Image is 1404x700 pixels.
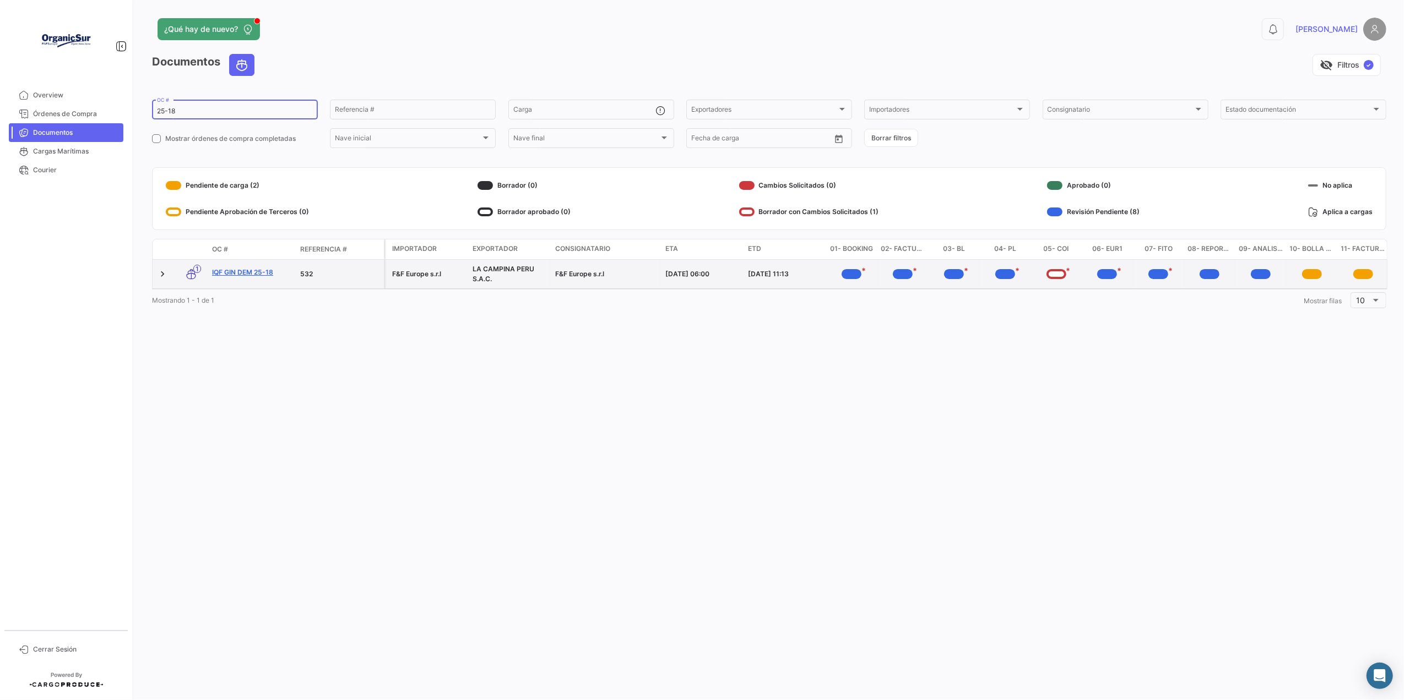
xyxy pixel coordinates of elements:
span: 05- COI [1044,244,1069,255]
div: Pendiente de carga (2) [166,177,309,194]
span: 10 [1357,296,1365,305]
div: [DATE] 11:13 [748,269,822,279]
span: 08- Report calidad origen [1188,244,1232,255]
datatable-header-cell: 08- Report calidad origen [1184,239,1235,259]
span: Referencia # [300,244,347,254]
span: Importador [392,244,437,254]
button: Ocean [230,54,254,75]
div: Abrir Intercom Messenger [1367,663,1393,689]
datatable-header-cell: 04- PL [979,239,1031,259]
button: visibility_offFiltros✓ [1313,54,1381,76]
div: Borrador (0) [478,177,571,194]
a: Cargas Marítimas [9,142,123,161]
span: 02- Factura [881,244,925,255]
a: Courier [9,161,123,179]
span: F&F Europe s.r.l [555,270,604,278]
div: Borrador con Cambios Solicitados (1) [739,203,879,221]
span: Mostrando 1 - 1 de 1 [152,296,214,304]
datatable-header-cell: Consignatario [551,239,661,259]
h3: Documentos [152,54,258,76]
div: No aplica [1308,177,1373,194]
datatable-header-cell: OC # [208,240,296,259]
span: Consignatario [555,244,610,254]
span: visibility_off [1320,58,1333,72]
span: ETA [665,244,678,254]
datatable-header-cell: ETA [661,239,744,259]
div: Pendiente Aprobación de Terceros (0) [166,203,309,221]
datatable-header-cell: 02- Factura [877,239,929,259]
input: Desde [691,136,711,144]
span: Nave final [513,136,659,144]
span: ETD [748,244,761,254]
span: 09- Analisis [1239,244,1283,255]
datatable-header-cell: Referencia # [296,240,384,259]
div: Cambios Solicitados (0) [739,177,879,194]
span: Mostrar filas [1304,297,1342,305]
input: Hasta [719,136,786,144]
datatable-header-cell: Exportador [468,239,551,259]
span: [PERSON_NAME] [1295,24,1358,35]
span: ¿Qué hay de nuevo? [164,24,238,35]
span: Importadores [869,107,1015,115]
datatable-header-cell: 05- COI [1031,239,1082,259]
div: Aplica a cargas [1308,203,1373,221]
button: ¿Qué hay de nuevo? [158,18,260,40]
img: placeholder-user.png [1363,18,1386,41]
div: F&F Europe s.r.l [392,269,464,279]
span: Exportador [473,244,518,254]
span: Courier [33,165,119,175]
div: Borrador aprobado (0) [478,203,571,221]
span: Exportadores [691,107,837,115]
div: Aprobado (0) [1047,177,1140,194]
datatable-header-cell: Modo de Transporte [175,245,208,254]
span: Documentos [33,128,119,138]
div: LA CAMPINA PERU S.A.C. [473,264,546,284]
span: OC # [212,244,228,254]
span: Cerrar Sesión [33,644,119,654]
span: Órdenes de Compra [33,109,119,119]
span: Nave inicial [335,136,481,144]
datatable-header-cell: 09- Analisis [1235,239,1287,259]
span: Mostrar órdenes de compra completadas [165,134,296,144]
a: Expand/Collapse Row [157,269,168,280]
span: 03- BL [943,244,965,255]
div: Revisión Pendiente (8) [1047,203,1140,221]
button: Borrar filtros [864,129,918,147]
datatable-header-cell: 10- Bolla Doganale [1286,239,1337,259]
button: Open calendar [831,130,847,147]
span: 1 [193,265,201,273]
a: Órdenes de Compra [9,105,123,123]
datatable-header-cell: 11- FACTURA FLETE [1337,239,1389,259]
datatable-header-cell: 01- Booking [826,239,877,259]
a: Documentos [9,123,123,142]
a: Overview [9,86,123,105]
div: [DATE] 06:00 [665,269,739,279]
div: 532 [300,269,380,279]
span: Overview [33,90,119,100]
span: Cargas Marítimas [33,146,119,156]
datatable-header-cell: Importador [386,239,468,259]
span: 06- EUR1 [1092,244,1123,255]
span: 07- FITO [1145,244,1173,255]
span: 11- FACTURA [PERSON_NAME] [1341,244,1385,255]
datatable-header-cell: 03- BL [929,239,980,259]
span: Estado documentación [1226,107,1372,115]
datatable-header-cell: 06- EUR1 [1082,239,1133,259]
span: 04- PL [994,244,1016,255]
span: Consignatario [1048,107,1194,115]
a: IQF GIN DEM 25-18 [212,267,291,277]
img: Logo+OrganicSur.png [39,13,94,68]
span: 10- Bolla Doganale [1290,244,1334,255]
span: 01- Booking [830,244,873,255]
datatable-header-cell: ETD [744,239,826,259]
datatable-header-cell: 07- FITO [1133,239,1184,259]
span: ✓ [1364,60,1374,70]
